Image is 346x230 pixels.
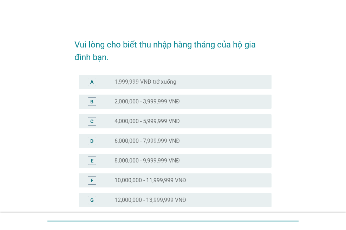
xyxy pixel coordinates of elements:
label: 8,000,000 - 9,999,999 VNĐ [115,157,180,164]
label: 4,000,000 - 5,999,999 VNĐ [115,118,180,125]
div: C [90,117,93,125]
div: G [90,196,94,204]
div: B [90,98,93,105]
label: 1,999,999 VNĐ trở xuống [115,78,176,85]
div: A [90,78,93,85]
label: 2,000,000 - 3,999,999 VNĐ [115,98,180,105]
label: 6,000,000 - 7,999,999 VNĐ [115,138,180,145]
label: 10,000,000 - 11,999,999 VNĐ [115,177,186,184]
div: E [91,157,93,164]
h2: Vui lòng cho biết thu nhập hàng tháng của hộ gia đình bạn. [74,31,272,64]
div: D [90,137,93,145]
div: F [91,177,93,184]
label: 12,000,000 - 13,999,999 VNĐ [115,197,186,204]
